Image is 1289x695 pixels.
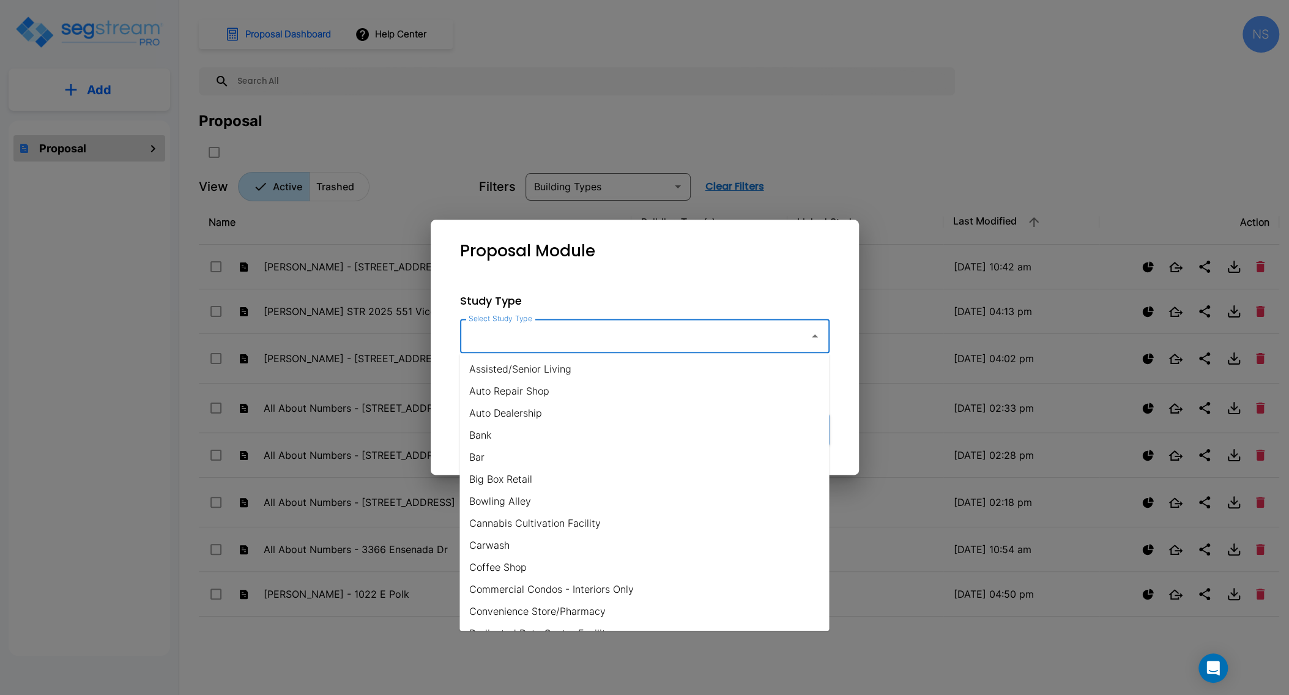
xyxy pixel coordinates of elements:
p: Proposal Module [460,239,595,263]
li: Coffee Shop [459,556,829,578]
li: Auto Dealership [459,402,829,424]
li: Bank [459,424,829,446]
div: Open Intercom Messenger [1198,653,1228,683]
p: Study Type [460,292,830,309]
li: Bowling Alley [459,490,829,512]
li: Convenience Store/Pharmacy [459,600,829,622]
li: Carwash [459,534,829,556]
li: Bar [459,446,829,468]
li: Big Box Retail [459,468,829,490]
li: Commercial Condos - Interiors Only [459,578,829,600]
li: Auto Repair Shop [459,380,829,402]
li: Dedicated Data Center Facility [459,622,829,644]
li: Cannabis Cultivation Facility [459,512,829,534]
li: Assisted/Senior Living [459,358,829,380]
label: Select Study Type [469,313,532,324]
